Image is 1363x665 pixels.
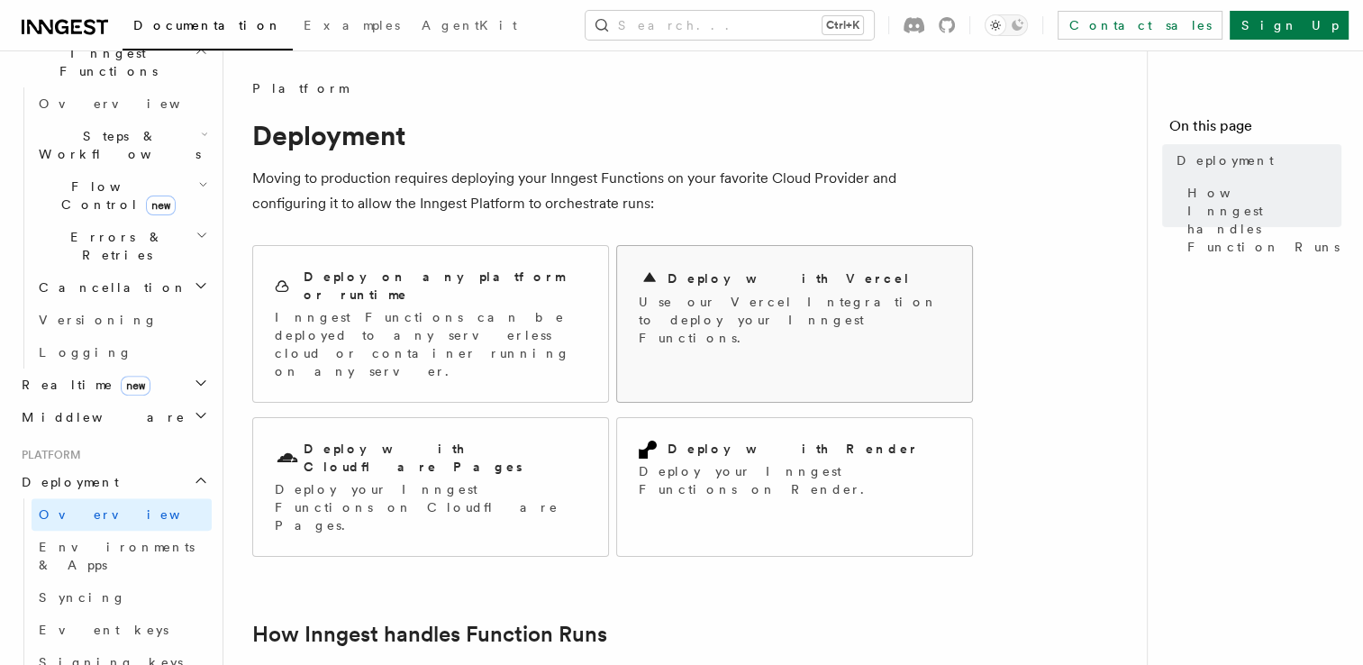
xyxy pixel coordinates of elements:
[14,37,212,87] button: Inngest Functions
[14,376,150,394] span: Realtime
[32,228,195,264] span: Errors & Retries
[304,18,400,32] span: Examples
[411,5,528,49] a: AgentKit
[32,87,212,120] a: Overview
[121,376,150,396] span: new
[668,269,911,287] h2: Deploy with Vercel
[32,531,212,581] a: Environments & Apps
[639,293,950,347] p: Use our Vercel Integration to deploy your Inngest Functions.
[252,622,607,647] a: How Inngest handles Function Runs
[304,440,586,476] h2: Deploy with Cloudflare Pages
[293,5,411,49] a: Examples
[32,271,212,304] button: Cancellation
[14,473,119,491] span: Deployment
[616,245,973,403] a: Deploy with VercelUse our Vercel Integration to deploy your Inngest Functions.
[14,408,186,426] span: Middleware
[39,96,224,111] span: Overview
[39,540,195,572] span: Environments & Apps
[275,446,300,471] svg: Cloudflare
[985,14,1028,36] button: Toggle dark mode
[123,5,293,50] a: Documentation
[1169,115,1341,144] h4: On this page
[32,614,212,646] a: Event keys
[14,369,212,401] button: Realtimenew
[586,11,874,40] button: Search...Ctrl+K
[32,127,201,163] span: Steps & Workflows
[639,462,950,498] p: Deploy your Inngest Functions on Render.
[32,178,198,214] span: Flow Control
[1169,144,1341,177] a: Deployment
[133,18,282,32] span: Documentation
[39,590,126,605] span: Syncing
[32,278,187,296] span: Cancellation
[616,417,973,557] a: Deploy with RenderDeploy your Inngest Functions on Render.
[32,170,212,221] button: Flow Controlnew
[32,221,212,271] button: Errors & Retries
[1058,11,1222,40] a: Contact sales
[668,440,919,458] h2: Deploy with Render
[32,581,212,614] a: Syncing
[32,336,212,369] a: Logging
[252,166,973,216] p: Moving to production requires deploying your Inngest Functions on your favorite Cloud Provider an...
[14,466,212,498] button: Deployment
[1187,184,1341,256] span: How Inngest handles Function Runs
[32,120,212,170] button: Steps & Workflows
[14,87,212,369] div: Inngest Functions
[14,44,195,80] span: Inngest Functions
[32,498,212,531] a: Overview
[275,308,586,380] p: Inngest Functions can be deployed to any serverless cloud or container running on any server.
[252,417,609,557] a: Deploy with Cloudflare PagesDeploy your Inngest Functions on Cloudflare Pages.
[275,480,586,534] p: Deploy your Inngest Functions on Cloudflare Pages.
[39,313,158,327] span: Versioning
[252,79,348,97] span: Platform
[252,245,609,403] a: Deploy on any platform or runtimeInngest Functions can be deployed to any serverless cloud or con...
[252,119,973,151] h1: Deployment
[14,401,212,433] button: Middleware
[822,16,863,34] kbd: Ctrl+K
[14,448,81,462] span: Platform
[422,18,517,32] span: AgentKit
[1177,151,1274,169] span: Deployment
[39,623,168,637] span: Event keys
[1230,11,1349,40] a: Sign Up
[146,196,176,215] span: new
[304,268,586,304] h2: Deploy on any platform or runtime
[39,345,132,360] span: Logging
[39,507,224,522] span: Overview
[1180,177,1341,263] a: How Inngest handles Function Runs
[32,304,212,336] a: Versioning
